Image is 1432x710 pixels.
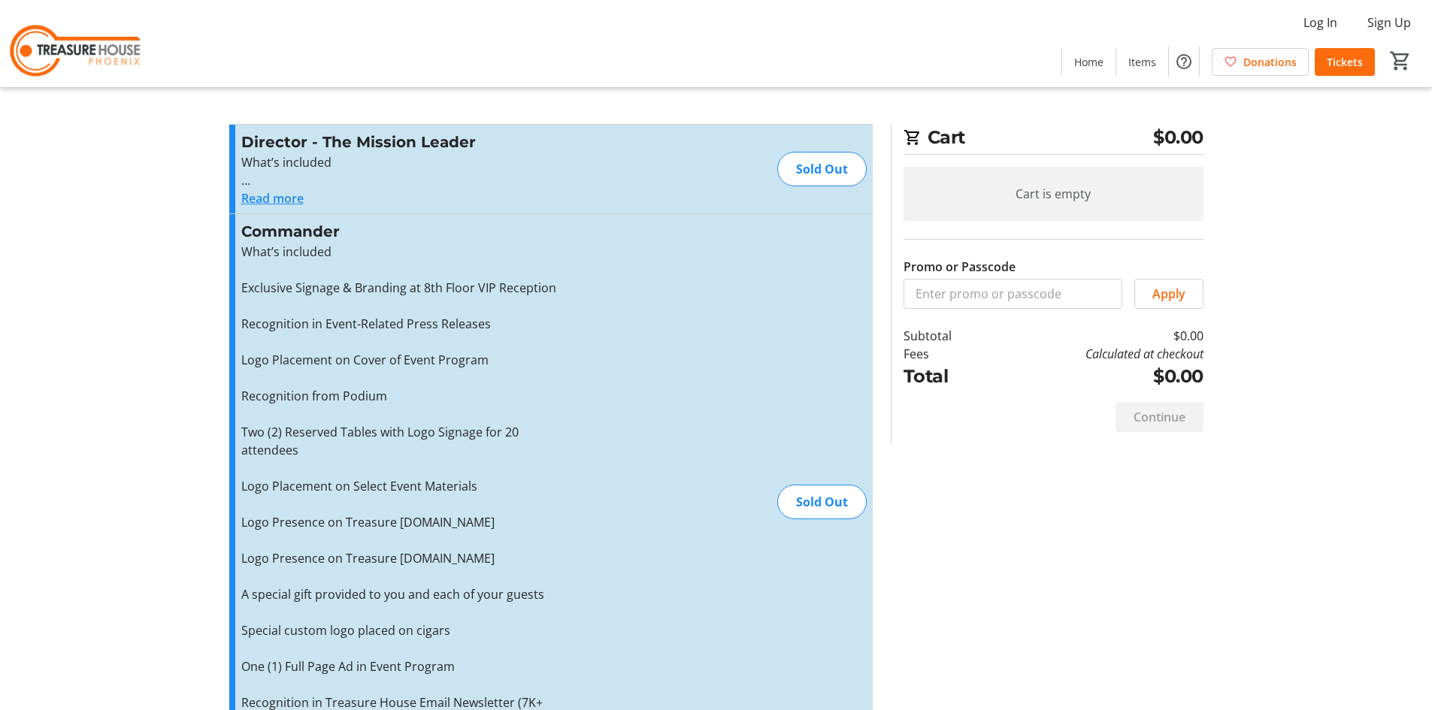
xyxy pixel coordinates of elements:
img: Treasure House's Logo [9,6,143,81]
p: Logo Presence on Treasure [DOMAIN_NAME] [241,513,570,531]
span: $0.00 [1153,124,1203,151]
button: Help [1169,47,1199,77]
p: Logo Presence on Treasure [DOMAIN_NAME] [241,549,570,567]
span: Log In [1303,14,1337,32]
button: Read more [241,189,304,207]
span: Home [1074,54,1104,70]
p: What’s included [241,243,570,261]
p: Recognition from Podium [241,387,570,405]
span: Tickets [1327,54,1363,70]
span: Items [1128,54,1156,70]
td: Calculated at checkout [990,345,1203,363]
div: Cart is empty [904,167,1203,221]
span: Sign Up [1367,14,1411,32]
td: $0.00 [990,327,1203,345]
a: Donations [1212,48,1309,76]
td: Total [904,363,991,390]
p: One (1) Full Page Ad in Event Program [241,657,570,675]
input: Enter promo or passcode [904,279,1122,309]
p: A special gift provided to you and each of your guests [241,585,570,603]
button: Cart [1387,47,1414,74]
p: Recognition in Event-Related Press Releases [241,315,570,333]
a: Home [1062,48,1116,76]
span: Apply [1152,285,1185,303]
div: Sold Out [777,485,867,519]
p: Logo Placement on Cover of Event Program [241,351,570,369]
button: Sign Up [1355,11,1423,35]
p: Special custom logo placed on cigars [241,621,570,639]
h2: Cart [904,124,1203,155]
button: Apply [1134,279,1203,309]
h3: Commander [241,220,570,243]
div: Sold Out [777,152,867,186]
td: Subtotal [904,327,991,345]
td: Fees [904,345,991,363]
a: Tickets [1315,48,1375,76]
td: $0.00 [990,363,1203,390]
h3: Director - The Mission Leader [241,131,570,153]
p: Two (2) Reserved Tables with Logo Signage for 20 attendees [241,423,570,459]
label: Promo or Passcode [904,258,1016,276]
p: Exclusive Signage & Branding at 8th Floor VIP Reception [241,279,570,297]
p: Logo Placement on Select Event Materials [241,477,570,495]
button: Log In [1291,11,1349,35]
span: Donations [1243,54,1297,70]
p: What’s included [241,153,570,171]
a: Items [1116,48,1168,76]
